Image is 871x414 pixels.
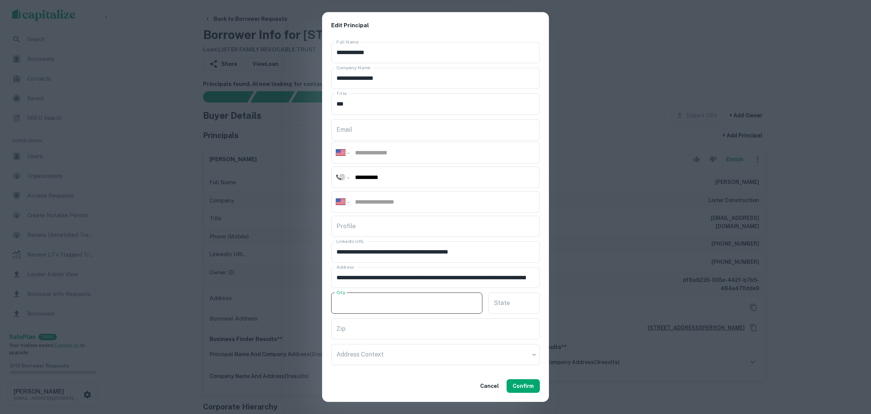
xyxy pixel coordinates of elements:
[507,379,540,393] button: Confirm
[322,12,549,39] h2: Edit Principal
[336,39,359,45] label: Full Name
[477,379,502,393] button: Cancel
[336,64,370,71] label: Company Name
[833,353,871,390] iframe: Chat Widget
[336,264,354,270] label: Address
[336,238,364,244] label: LinkedIn URL
[336,289,345,296] label: City
[331,344,540,365] div: ​
[336,90,347,96] label: Title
